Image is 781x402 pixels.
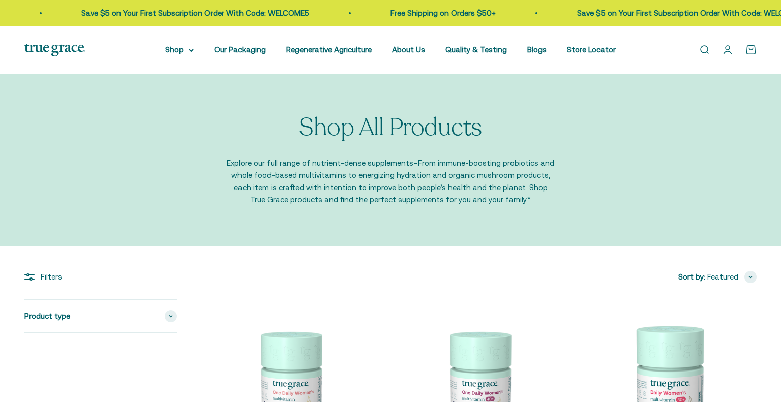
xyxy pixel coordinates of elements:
a: Free Shipping on Orders $50+ [382,9,487,17]
p: Explore our full range of nutrient-dense supplements–From immune-boosting probiotics and whole fo... [225,157,556,206]
a: Our Packaging [214,45,266,54]
span: Product type [24,310,70,322]
a: Store Locator [567,45,616,54]
a: Blogs [527,45,547,54]
summary: Product type [24,300,177,332]
span: Sort by: [678,271,705,283]
button: Featured [707,271,757,283]
a: Quality & Testing [445,45,507,54]
summary: Shop [165,44,194,56]
a: About Us [392,45,425,54]
p: Shop All Products [299,114,482,141]
div: Filters [24,271,177,283]
span: Featured [707,271,738,283]
p: Save $5 on Your First Subscription Order With Code: WELCOME5 [73,7,301,19]
a: Regenerative Agriculture [286,45,372,54]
